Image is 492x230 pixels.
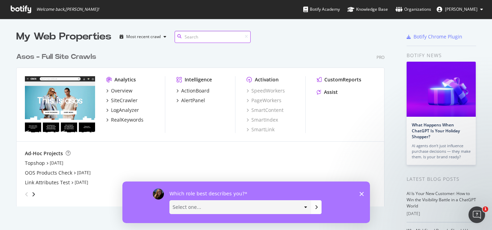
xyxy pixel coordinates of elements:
div: Botify Chrome Plugin [414,33,462,40]
a: OOS Products Check [25,169,72,176]
div: Ad-Hoc Projects [25,150,63,157]
div: My Web Properties [16,30,111,44]
div: Analytics [114,76,136,83]
a: Link Attributes Test [25,179,70,186]
div: CustomReports [324,76,361,83]
span: Shaghig Babikian [445,6,477,12]
a: Assist [317,89,338,96]
a: AlertPanel [176,97,205,104]
a: SpeedWorkers [247,87,285,94]
div: Asos - Full Site Crawls [16,52,96,62]
div: RealKeywords [111,116,143,123]
div: SiteCrawler [111,97,138,104]
div: LogAnalyzer [111,107,139,114]
div: angle-right [31,191,36,198]
a: SiteCrawler [106,97,138,104]
button: [PERSON_NAME] [431,4,489,15]
div: Botify news [407,52,476,59]
div: Intelligence [185,76,212,83]
input: Search [175,31,251,43]
iframe: Survey by Laura from Botify [122,182,370,223]
iframe: Intercom live chat [468,206,485,223]
a: CustomReports [317,76,361,83]
div: Organizations [396,6,431,13]
span: Welcome back, [PERSON_NAME] ! [36,7,99,12]
button: Most recent crawl [117,31,169,42]
img: What Happens When ChatGPT Is Your Holiday Shopper? [407,62,476,117]
a: SmartContent [247,107,284,114]
a: SmartLink [247,126,275,133]
a: SmartIndex [247,116,278,123]
div: AI agents don’t just influence purchase decisions — they make them. Is your brand ready? [412,143,471,160]
a: LogAnalyzer [106,107,139,114]
img: www.asos.com [25,76,95,132]
div: Latest Blog Posts [407,175,476,183]
div: Overview [111,87,132,94]
div: grid [16,44,390,206]
div: AlertPanel [181,97,205,104]
div: [DATE] [407,211,476,217]
div: angle-left [22,189,31,200]
a: [DATE] [75,179,88,185]
div: Most recent crawl [126,35,161,39]
a: Asos - Full Site Crawls [16,52,99,62]
div: Botify Academy [303,6,340,13]
span: 1 [483,206,488,212]
a: [DATE] [77,170,91,176]
div: Pro [377,54,384,60]
a: PageWorkers [247,97,281,104]
a: Botify Chrome Plugin [407,33,462,40]
a: AI Is Your New Customer: How to Win the Visibility Battle in a ChatGPT World [407,191,476,209]
a: Overview [106,87,132,94]
a: ActionBoard [176,87,210,94]
a: [DATE] [50,160,63,166]
div: ActionBoard [181,87,210,94]
a: What Happens When ChatGPT Is Your Holiday Shopper? [412,122,460,140]
div: Assist [324,89,338,96]
a: Topshop [25,160,45,167]
div: Activation [255,76,279,83]
div: Knowledge Base [347,6,388,13]
a: RealKeywords [106,116,143,123]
